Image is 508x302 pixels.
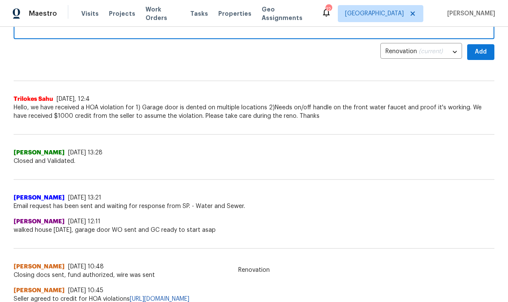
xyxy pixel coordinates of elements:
[345,9,404,18] span: [GEOGRAPHIC_DATA]
[233,266,275,274] span: Renovation
[14,194,65,202] span: [PERSON_NAME]
[14,148,65,157] span: [PERSON_NAME]
[109,9,135,18] span: Projects
[81,9,99,18] span: Visits
[380,42,462,63] div: Renovation (current)
[14,226,494,234] span: walked house [DATE], garage door WO sent and GC ready to start asap
[14,271,494,279] span: Closing docs sent, fund authorized, wire was sent
[444,9,495,18] span: [PERSON_NAME]
[14,95,53,103] span: Trilokes Sahu
[130,296,189,302] a: [URL][DOMAIN_NAME]
[467,44,494,60] button: Add
[57,96,90,102] span: [DATE], 12:4
[68,219,100,225] span: [DATE] 12:11
[419,48,443,54] span: (current)
[14,262,65,271] span: [PERSON_NAME]
[262,5,311,22] span: Geo Assignments
[68,150,103,156] span: [DATE] 13:28
[68,264,104,270] span: [DATE] 10:48
[190,11,208,17] span: Tasks
[68,288,103,293] span: [DATE] 10:45
[68,195,101,201] span: [DATE] 13:21
[474,47,488,57] span: Add
[218,9,251,18] span: Properties
[14,157,494,165] span: Closed and Validated.
[325,5,331,14] div: 12
[29,9,57,18] span: Maestro
[14,202,494,211] span: Email request has been sent and waiting for response from SP. - Water and Sewer.
[14,286,65,295] span: [PERSON_NAME]
[14,103,494,120] span: Hello, we have received a HOA violation for 1) Garage door is dented on multiple locations 2)Need...
[146,5,180,22] span: Work Orders
[14,217,65,226] span: [PERSON_NAME]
